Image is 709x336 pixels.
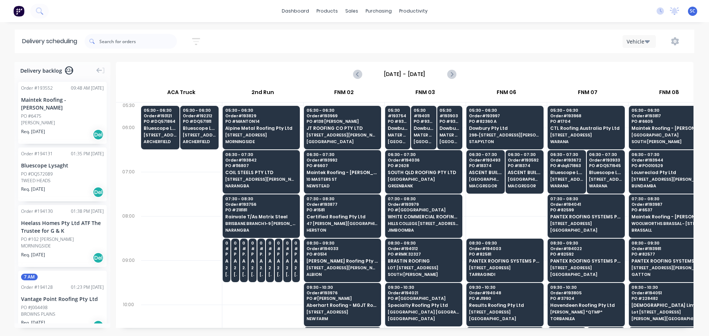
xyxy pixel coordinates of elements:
span: Order # 193672 [550,158,583,162]
span: Alpine Metal Roofing Pty Ltd [225,126,297,131]
span: [GEOGRAPHIC_DATA] [388,139,408,144]
span: PANTEX ROOFING SYSTEMS PTY LTD [550,214,622,219]
span: [GEOGRAPHIC_DATA] [388,177,459,181]
span: # 193903 [439,114,460,118]
span: [STREET_ADDRESS] [306,310,378,314]
span: 07:30 - 08:30 [225,197,297,201]
span: [PERSON_NAME] [277,272,280,277]
span: ALBION [306,272,378,277]
span: Order # 193493 [469,158,502,162]
span: Certified Roofing Pty Ltd [306,214,378,219]
div: [PERSON_NAME] [21,119,104,126]
span: [PERSON_NAME] Roofing Pty Ltd [306,259,378,263]
span: Dowbury Pty Ltd [388,126,408,131]
span: 09:30 - 10:30 [306,285,378,290]
span: Order # 193817 [631,114,703,118]
span: Rainvale T/As Matrix Steel [225,214,297,219]
span: 06:30 - 07:30 [631,152,703,157]
span: HILLS COLLEGE [STREET_ADDRESS][PERSON_NAME] [388,221,459,226]
span: 05:30 [388,108,408,112]
span: 06:30 - 07:30 [225,152,297,157]
span: PO # 218181 [225,208,297,212]
span: ARCHERFIELD [183,139,216,144]
span: Results Roofing Pty Ltd [469,303,541,308]
span: COIL STEELS PTY LTD [225,170,297,175]
span: # 193294 [286,246,289,251]
div: FNM 07 [547,86,628,102]
span: 08:30 [268,241,271,245]
span: MATER HOSPITAL MERCY AV [414,133,434,137]
span: SOUTH QLD ROOFING PTY LTD [388,170,459,175]
span: Req. [DATE] [21,186,45,193]
span: [STREET_ADDRESS] (STORE) [589,177,622,181]
span: Order # 193592 [508,158,541,162]
span: 06:30 - 07:30 [589,152,622,157]
span: PO # 82592 [550,252,622,256]
span: 05:30 - 06:30 [550,108,622,112]
span: Delivery backlog [20,67,62,75]
span: PO # 37924 [550,296,622,301]
span: # 193740 [260,246,263,251]
span: PO # 116807 [225,163,297,168]
div: 01:35 PM [DATE] [71,150,104,157]
span: PO # [GEOGRAPHIC_DATA] [388,208,459,212]
span: Order # 194041 [550,202,622,207]
span: Lot [STREET_ADDRESS] [631,310,703,314]
span: Apollo Home Improvement (QLD) Pty Ltd [260,259,263,263]
span: PO # DQ571945 [589,163,622,168]
span: 08:30 [260,241,263,245]
span: 05:30 - 06:30 [631,108,703,112]
span: ASCENT BUILDING SOLUTIONS PTY LTD [469,170,502,175]
span: WARANA [550,184,583,188]
span: Maintek Roofing - [PERSON_NAME] [631,214,703,219]
span: 10 MASTERS ST [306,177,378,181]
span: 06:30 - 07:30 [306,152,378,157]
span: NEWSTEAD [306,184,378,188]
span: 09:30 - 10:30 [388,285,459,290]
span: Maintek Roofing - [PERSON_NAME] [631,126,703,131]
div: PO #102 [PERSON_NAME] [21,236,74,243]
span: 29 CORYMBIA PL (STORE) [251,266,254,270]
span: [STREET_ADDRESS] [469,266,541,270]
span: 08:30 [225,241,228,245]
span: 05:30 - 06:30 [306,108,378,112]
span: LOT [STREET_ADDRESS] [388,266,459,270]
span: PO # [PERSON_NAME] [306,296,378,301]
span: [GEOGRAPHIC_DATA] [439,139,460,144]
span: MORNINGSIDE [225,139,297,144]
span: [PERSON_NAME] [268,272,271,277]
span: [DEMOGRAPHIC_DATA] Limited T/as Joii Roofing [631,303,703,308]
span: # 193385 [242,246,245,251]
span: STAPYLTON [469,139,541,144]
span: Specialty Roofing Pty Ltd [388,303,459,308]
span: Req. [DATE] [21,252,45,258]
span: PANTEX ROOFING SYSTEMS PTY LTD [631,259,703,263]
span: 07:30 - 08:30 [550,197,622,201]
span: 05:30 [414,108,434,112]
div: 06:00 [116,123,141,167]
span: 08:30 [234,241,237,245]
span: PO # 20630 [277,252,280,256]
span: 06:30 - 07:30 [388,152,459,157]
span: Order # 193121 [144,114,177,118]
div: Delivery scheduling [15,30,85,53]
span: Order # 193968 [550,114,622,118]
span: ASCENT BUILDING SOLUTIONS PTY LTD [508,170,541,175]
span: PO # 18374 [508,163,541,168]
span: 29 CORYMBIA PL (STORE) [277,266,280,270]
span: Apollo Home Improvement (QLD) Pty Ltd [286,259,289,263]
span: PO # 2628 [388,163,459,168]
span: 29 CORYMBIA PL (STORE) [286,266,289,270]
span: PO # 6605 [631,119,703,124]
div: MORNINGSIDE [21,243,104,249]
span: Order # 193992 [306,158,378,162]
span: Order # 193997 [469,114,541,118]
span: WOOLWORTHS BRASSAL - [STREET_ADDRESS] [631,221,703,226]
span: # 194011 [414,114,434,118]
span: PO # 228482 [631,296,703,301]
div: sales [342,6,362,17]
span: WARANA [550,139,622,144]
div: Vehicle [627,38,648,45]
div: 08:00 [116,212,141,256]
span: MATER HOSPITAL MERCY AV [388,133,408,137]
